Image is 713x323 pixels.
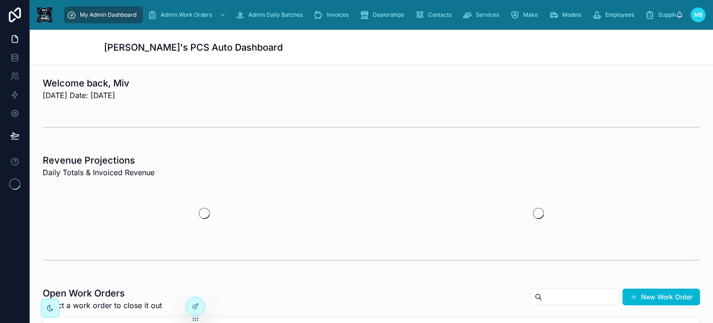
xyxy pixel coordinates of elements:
a: Models [546,7,588,23]
span: Contacts [428,11,452,19]
span: Admin Work Orders [161,11,212,19]
a: Admin Work Orders [145,7,231,23]
a: Services [460,7,506,23]
span: Invoices [327,11,349,19]
img: App logo [37,7,52,22]
span: My Admin Dashboard [80,11,136,19]
span: Dealerships [373,11,404,19]
span: Make [523,11,538,19]
h1: [PERSON_NAME]'s PCS Auto Dashboard [104,41,283,54]
span: Services [476,11,499,19]
span: [DATE] Date: [DATE] [43,90,130,101]
a: Employees [590,7,641,23]
a: Invoices [311,7,355,23]
span: Employees [605,11,634,19]
span: MB [694,11,703,19]
span: Daily Totals & Invoiced Revenue [43,167,155,178]
h1: Revenue Projections [43,154,155,167]
button: New Work Order [622,289,700,305]
div: scrollable content [59,5,676,25]
span: Admin Daily Batches [248,11,303,19]
a: Dealerships [357,7,410,23]
a: Admin Daily Batches [233,7,309,23]
span: Supplies/Chemicals [658,11,710,19]
a: Make [507,7,544,23]
h1: Open Work Orders [43,287,162,300]
span: Select a work order to close it out [43,300,162,311]
a: My Admin Dashboard [64,7,143,23]
a: Contacts [412,7,458,23]
span: Models [562,11,581,19]
h1: Welcome back, Miv [43,77,130,90]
